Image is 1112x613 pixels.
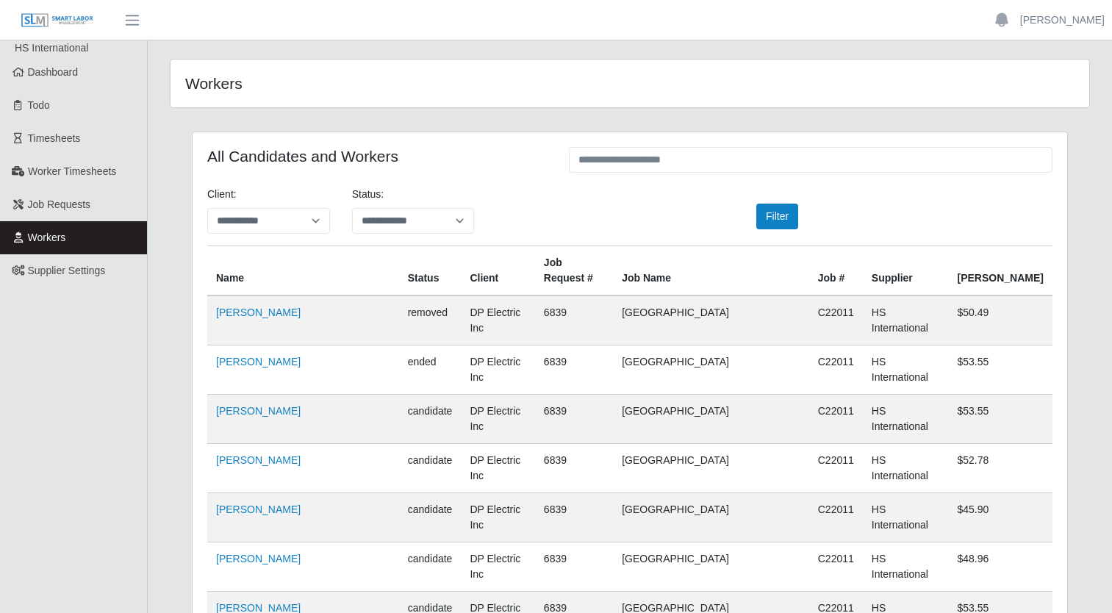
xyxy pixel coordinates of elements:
th: Status [399,246,462,296]
td: $50.49 [948,295,1052,345]
a: [PERSON_NAME] [216,306,301,318]
td: [GEOGRAPHIC_DATA] [613,542,809,592]
td: C22011 [809,493,863,542]
th: Client [461,246,534,296]
td: $52.78 [948,444,1052,493]
span: Todo [28,99,50,111]
td: $53.55 [948,395,1052,444]
label: Status: [352,187,384,202]
td: 6839 [535,345,613,395]
td: C22011 [809,295,863,345]
td: HS International [863,395,949,444]
td: HS International [863,493,949,542]
span: HS International [15,42,88,54]
td: 6839 [535,395,613,444]
td: [GEOGRAPHIC_DATA] [613,295,809,345]
span: Worker Timesheets [28,165,116,177]
td: 6839 [535,493,613,542]
button: Filter [756,204,798,229]
td: $53.55 [948,345,1052,395]
td: DP Electric Inc [461,493,534,542]
td: [GEOGRAPHIC_DATA] [613,395,809,444]
td: DP Electric Inc [461,345,534,395]
td: HS International [863,295,949,345]
th: Job Name [613,246,809,296]
a: [PERSON_NAME] [216,553,301,564]
td: C22011 [809,345,863,395]
td: $45.90 [948,493,1052,542]
h4: Workers [185,74,543,93]
td: removed [399,295,462,345]
span: Timesheets [28,132,81,144]
td: 6839 [535,542,613,592]
span: Dashboard [28,66,79,78]
a: [PERSON_NAME] [1020,12,1105,28]
td: C22011 [809,444,863,493]
th: Supplier [863,246,949,296]
td: HS International [863,542,949,592]
a: [PERSON_NAME] [216,454,301,466]
td: candidate [399,542,462,592]
td: DP Electric Inc [461,542,534,592]
a: [PERSON_NAME] [216,356,301,368]
td: [GEOGRAPHIC_DATA] [613,345,809,395]
th: Name [207,246,399,296]
span: Job Requests [28,198,91,210]
a: [PERSON_NAME] [216,405,301,417]
h4: All Candidates and Workers [207,147,547,165]
td: DP Electric Inc [461,395,534,444]
td: ended [399,345,462,395]
span: Workers [28,232,66,243]
td: C22011 [809,542,863,592]
span: Supplier Settings [28,265,106,276]
th: Job Request # [535,246,613,296]
td: C22011 [809,395,863,444]
td: 6839 [535,295,613,345]
th: Job # [809,246,863,296]
td: [GEOGRAPHIC_DATA] [613,493,809,542]
td: DP Electric Inc [461,295,534,345]
label: Client: [207,187,237,202]
th: [PERSON_NAME] [948,246,1052,296]
img: SLM Logo [21,12,94,29]
td: $48.96 [948,542,1052,592]
td: DP Electric Inc [461,444,534,493]
td: 6839 [535,444,613,493]
td: candidate [399,395,462,444]
a: [PERSON_NAME] [216,503,301,515]
td: HS International [863,345,949,395]
td: candidate [399,493,462,542]
td: HS International [863,444,949,493]
td: candidate [399,444,462,493]
td: [GEOGRAPHIC_DATA] [613,444,809,493]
